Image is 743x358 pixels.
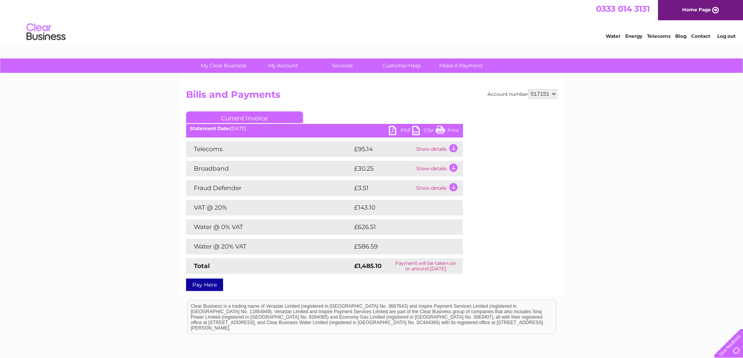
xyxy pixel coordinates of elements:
[190,125,230,131] b: Statement Date:
[186,126,463,131] div: [DATE]
[414,161,463,176] td: Show details
[369,58,434,73] a: Customer Help
[186,161,352,176] td: Broadband
[388,258,463,274] td: Payment will be taken on or around [DATE]
[251,58,315,73] a: My Account
[186,111,303,123] a: Current Invoice
[188,4,556,38] div: Clear Business is a trading name of Verastar Limited (registered in [GEOGRAPHIC_DATA] No. 3667643...
[647,33,670,39] a: Telecoms
[596,4,650,14] a: 0333 014 3131
[414,141,463,157] td: Show details
[389,126,412,137] a: PDF
[436,126,459,137] a: Print
[26,20,66,44] img: logo.png
[691,33,710,39] a: Contact
[412,126,436,137] a: CSV
[625,33,642,39] a: Energy
[186,141,352,157] td: Telecoms
[429,58,493,73] a: Make A Payment
[352,180,414,196] td: £3.51
[352,161,414,176] td: £30.25
[186,89,557,104] h2: Bills and Payments
[488,89,557,99] div: Account number
[352,219,449,235] td: £626.51
[186,180,352,196] td: Fraud Defender
[352,200,448,215] td: £143.10
[186,239,352,254] td: Water @ 20% VAT
[414,180,463,196] td: Show details
[310,58,374,73] a: Services
[717,33,736,39] a: Log out
[354,262,382,270] strong: £1,485.10
[194,262,210,270] strong: Total
[675,33,686,39] a: Blog
[192,58,256,73] a: My Clear Business
[186,200,352,215] td: VAT @ 20%
[606,33,621,39] a: Water
[186,219,352,235] td: Water @ 0% VAT
[352,141,414,157] td: £95.14
[186,279,223,291] a: Pay Here
[352,239,449,254] td: £586.59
